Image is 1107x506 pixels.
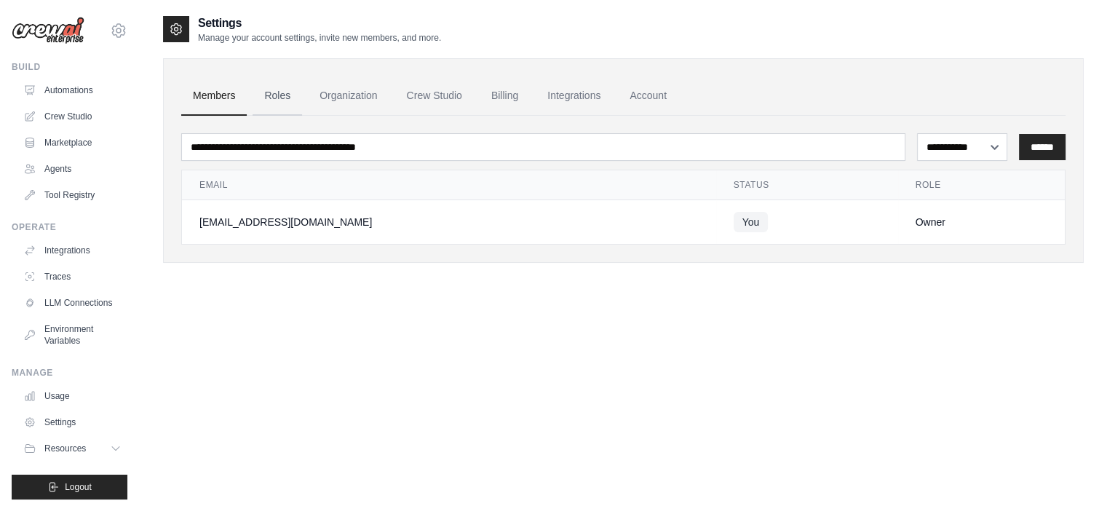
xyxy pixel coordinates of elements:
a: Integrations [536,76,612,116]
a: Account [618,76,678,116]
a: Environment Variables [17,317,127,352]
button: Resources [17,437,127,460]
a: Crew Studio [395,76,474,116]
h2: Settings [198,15,441,32]
a: Tool Registry [17,183,127,207]
a: LLM Connections [17,291,127,315]
a: Settings [17,411,127,434]
a: Crew Studio [17,105,127,128]
div: Manage [12,367,127,379]
div: Owner [916,215,1048,229]
a: Automations [17,79,127,102]
div: [EMAIL_ADDRESS][DOMAIN_NAME] [199,215,699,229]
span: You [734,212,769,232]
a: Marketplace [17,131,127,154]
a: Billing [480,76,530,116]
a: Integrations [17,239,127,262]
th: Role [898,170,1066,200]
th: Status [716,170,898,200]
div: Build [12,61,127,73]
span: Logout [65,481,92,493]
p: Manage your account settings, invite new members, and more. [198,32,441,44]
span: Resources [44,443,86,454]
a: Members [181,76,247,116]
th: Email [182,170,716,200]
a: Organization [308,76,389,116]
div: Operate [12,221,127,233]
a: Agents [17,157,127,181]
a: Usage [17,384,127,408]
a: Traces [17,265,127,288]
button: Logout [12,475,127,499]
a: Roles [253,76,302,116]
img: Logo [12,17,84,44]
